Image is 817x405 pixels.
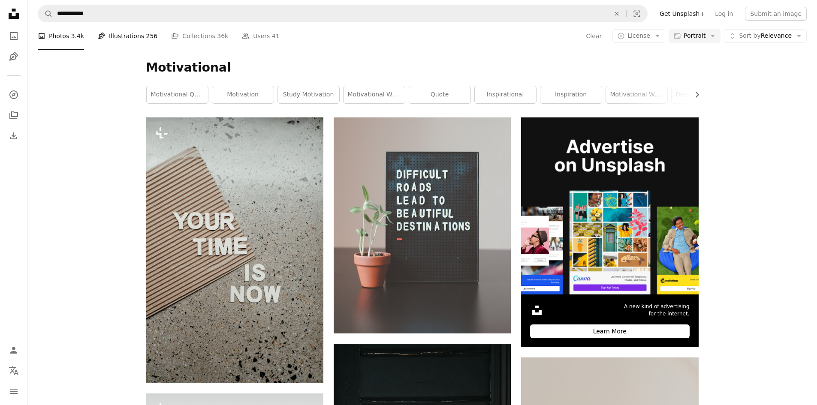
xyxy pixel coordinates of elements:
span: Portrait [684,32,705,40]
a: A new kind of advertisingfor the internet.Learn More [521,117,698,347]
a: study motivation [278,86,339,103]
button: Search Unsplash [38,6,53,22]
button: Menu [5,383,22,400]
a: inspirational [475,86,536,103]
a: difficult roads lead to beautiful destinations desk decor [334,222,511,229]
a: Illustrations [5,48,22,65]
span: Relevance [739,32,792,40]
a: Illustrations 256 [98,22,157,50]
span: License [627,32,650,39]
span: A new kind of advertising for the internet. [624,303,690,318]
span: Sort by [739,32,760,39]
button: Submit an image [745,7,807,21]
a: Collections 36k [171,22,228,50]
div: Learn More [530,324,689,338]
button: scroll list to the right [689,86,699,103]
a: Home — Unsplash [5,5,22,24]
a: Get Unsplash+ [654,7,710,21]
a: Photos [5,27,22,45]
h1: Motivational [146,60,699,75]
a: motivation [212,86,274,103]
img: file-1636576776643-80d394b7be57image [521,117,698,294]
a: Download History [5,127,22,144]
a: Log in / Sign up [5,342,22,359]
a: motivational quotes [147,86,208,103]
span: 256 [146,31,158,41]
button: License [612,29,665,43]
a: a piece of cardboard with the words your time is now written on it [146,246,323,254]
a: inspiration [540,86,602,103]
a: Explore [5,86,22,103]
a: quote [409,86,470,103]
a: desktop wallpaper [672,86,733,103]
a: motivational wallpaper [344,86,405,103]
a: motivational wallpapers [606,86,667,103]
a: Users 41 [242,22,280,50]
button: Portrait [669,29,721,43]
button: Clear [586,29,603,43]
button: Clear [607,6,626,22]
img: difficult roads lead to beautiful destinations desk decor [334,117,511,333]
button: Visual search [627,6,647,22]
img: file-1631306537910-2580a29a3cfcimage [530,303,544,317]
span: 41 [272,31,280,41]
a: Log in [710,7,738,21]
button: Language [5,362,22,379]
form: Find visuals sitewide [38,5,648,22]
img: a piece of cardboard with the words your time is now written on it [146,117,323,383]
button: Sort byRelevance [724,29,807,43]
a: Collections [5,107,22,124]
span: 36k [217,31,228,41]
